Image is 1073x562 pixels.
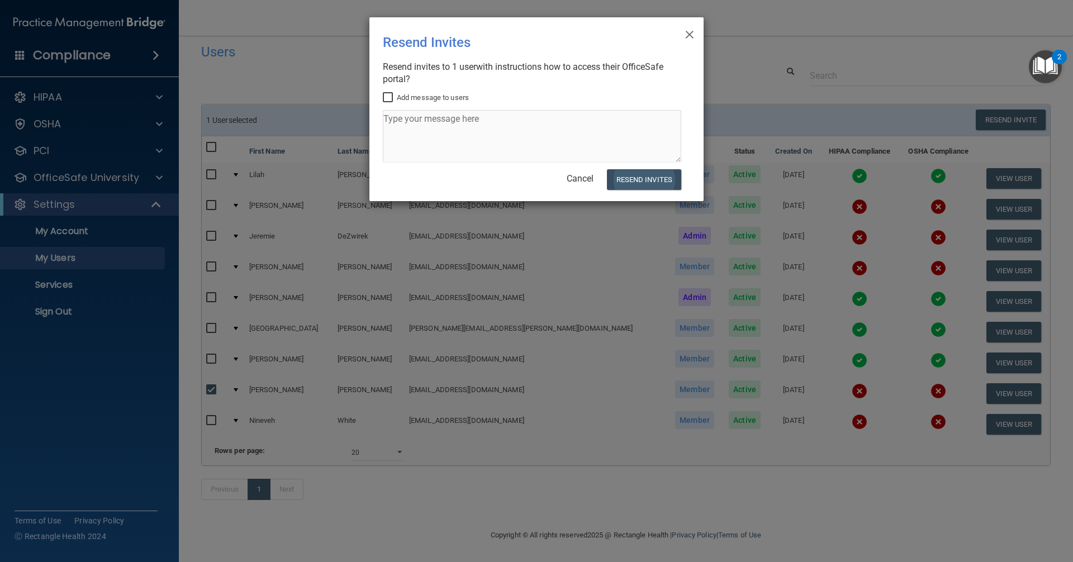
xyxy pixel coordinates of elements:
[1057,57,1061,72] div: 2
[607,169,681,190] button: Resend Invites
[880,483,1060,527] iframe: Drift Widget Chat Controller
[383,26,644,59] div: Resend Invites
[383,61,681,85] div: Resend invites to 1 user with instructions how to access their OfficeSafe portal?
[383,91,469,104] label: Add message to users
[567,173,594,184] a: Cancel
[383,93,396,102] input: Add message to users
[1029,50,1062,83] button: Open Resource Center, 2 new notifications
[685,22,695,44] span: ×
